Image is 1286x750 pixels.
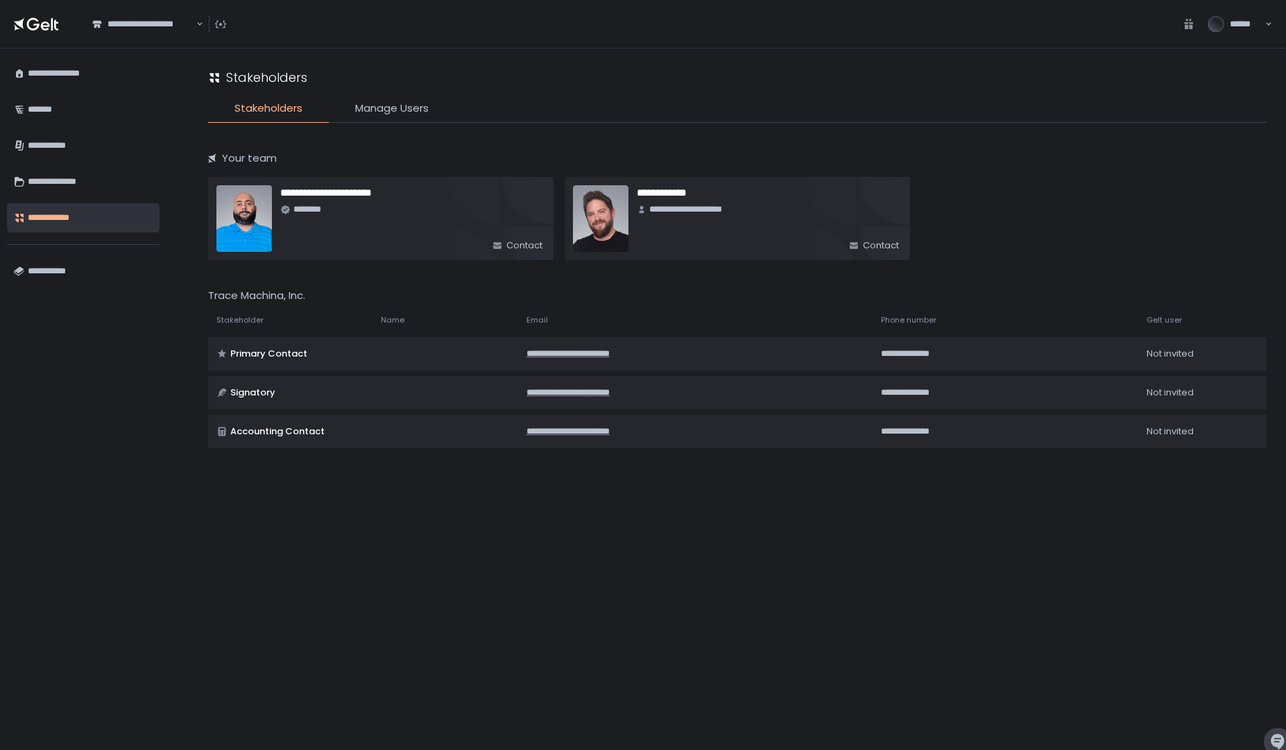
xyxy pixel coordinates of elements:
[216,315,264,325] span: Stakeholder
[526,315,548,325] span: Email
[355,101,429,117] span: Manage Users
[226,68,307,87] h1: Stakeholders
[1147,425,1194,438] span: Not invited
[1147,386,1194,399] span: Not invited
[230,386,275,399] span: Signatory
[881,315,936,325] span: Phone number
[208,288,305,302] span: Trace Machina, Inc.
[1147,315,1182,325] span: Gelt user
[381,315,404,325] span: Name
[230,425,325,438] span: Accounting Contact
[234,101,302,117] span: Stakeholders
[1147,348,1194,360] span: Not invited
[83,10,203,39] div: Search for option
[230,348,307,360] span: Primary Contact
[194,17,195,31] input: Search for option
[222,151,277,167] span: Your team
